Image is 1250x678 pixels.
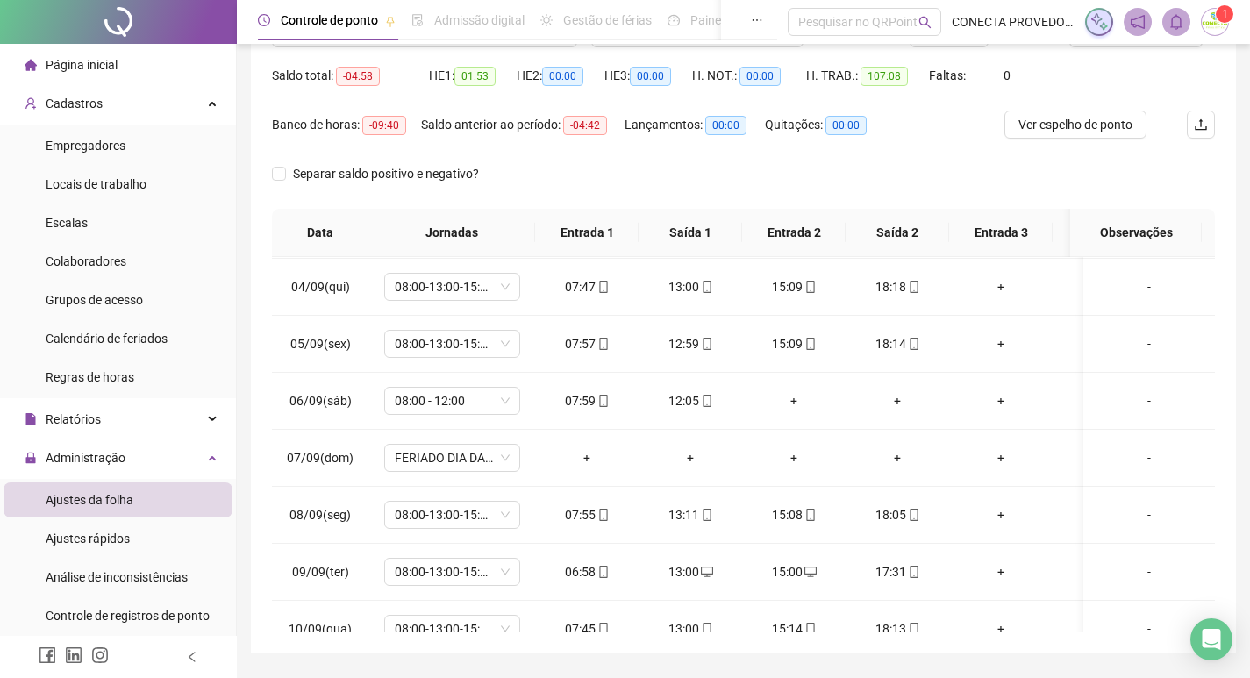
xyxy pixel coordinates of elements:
span: mobile [803,509,817,521]
span: mobile [906,566,920,578]
span: Painel do DP [690,13,759,27]
span: Relatórios [46,412,101,426]
div: HE 3: [604,66,692,86]
span: 07/09(dom) [287,451,354,465]
span: bell [1168,14,1184,30]
span: 00:00 [542,67,583,86]
span: 08:00-13:00-15:00-18:00 [395,274,510,300]
th: Saída 3 [1053,209,1156,257]
div: + [1067,619,1142,639]
span: FERIADO DIA DA INDEPENDÊNCIA [395,445,510,471]
span: 08:00-13:00-15:00-18:00 [395,502,510,528]
span: Controle de ponto [281,13,378,27]
th: Entrada 3 [949,209,1053,257]
span: mobile [699,509,713,521]
span: 10/09(qua) [289,622,352,636]
div: 07:57 [549,334,625,353]
span: Análise de inconsistências [46,570,188,584]
div: - [1097,505,1201,525]
span: 06/09(sáb) [289,394,352,408]
div: 18:05 [860,505,935,525]
span: ellipsis [751,14,763,26]
span: linkedin [65,646,82,664]
span: mobile [906,509,920,521]
div: + [963,562,1039,582]
div: 07:45 [549,619,625,639]
span: dashboard [668,14,680,26]
span: 00:00 [739,67,781,86]
span: Observações [1084,223,1188,242]
span: instagram [91,646,109,664]
div: - [1097,619,1201,639]
div: 15:00 [756,562,832,582]
div: 07:47 [549,277,625,296]
span: mobile [596,509,610,521]
span: user-add [25,97,37,110]
span: facebook [39,646,56,664]
span: mobile [906,338,920,350]
span: 107:08 [861,67,908,86]
span: sun [540,14,553,26]
div: H. TRAB.: [806,66,929,86]
span: 08/09(seg) [289,508,351,522]
div: + [1067,334,1142,353]
div: 07:59 [549,391,625,410]
div: Quitações: [765,115,888,135]
span: Administração [46,451,125,465]
span: mobile [596,338,610,350]
div: Open Intercom Messenger [1190,618,1232,660]
span: mobile [699,281,713,293]
div: + [1067,505,1142,525]
div: 15:09 [756,334,832,353]
span: mobile [803,281,817,293]
span: Faltas: [929,68,968,82]
span: mobile [906,281,920,293]
div: H. NOT.: [692,66,806,86]
div: 18:13 [860,619,935,639]
span: Admissão digital [434,13,525,27]
div: + [963,448,1039,467]
div: 12:59 [653,334,728,353]
th: Observações [1070,209,1202,257]
span: upload [1194,118,1208,132]
div: - [1097,334,1201,353]
span: desktop [803,566,817,578]
span: notification [1130,14,1146,30]
span: Gestão de férias [563,13,652,27]
span: Escalas [46,216,88,230]
th: Entrada 1 [535,209,639,257]
span: pushpin [385,16,396,26]
div: Saldo total: [272,66,429,86]
span: mobile [699,395,713,407]
span: file-done [411,14,424,26]
div: 15:09 [756,277,832,296]
span: CONECTA PROVEDOR DE INTERNET LTDA [952,12,1075,32]
div: + [1067,448,1142,467]
div: + [860,448,935,467]
th: Jornadas [368,209,535,257]
span: mobile [596,623,610,635]
span: mobile [699,623,713,635]
span: Calendário de feriados [46,332,168,346]
div: Saldo anterior ao período: [421,115,625,135]
span: -04:42 [563,116,607,135]
div: 18:18 [860,277,935,296]
span: -09:40 [362,116,406,135]
div: 06:58 [549,562,625,582]
span: Ver espelho de ponto [1018,115,1132,134]
span: Página inicial [46,58,118,72]
div: + [860,391,935,410]
div: 13:00 [653,619,728,639]
div: + [549,448,625,467]
div: + [653,448,728,467]
div: 07:55 [549,505,625,525]
span: 0 [1004,68,1011,82]
span: mobile [906,623,920,635]
span: 1 [1222,8,1228,20]
span: Ajustes rápidos [46,532,130,546]
div: 13:11 [653,505,728,525]
div: Lançamentos: [625,115,765,135]
sup: Atualize o seu contato no menu Meus Dados [1216,5,1233,23]
span: mobile [596,395,610,407]
th: Saída 1 [639,209,742,257]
